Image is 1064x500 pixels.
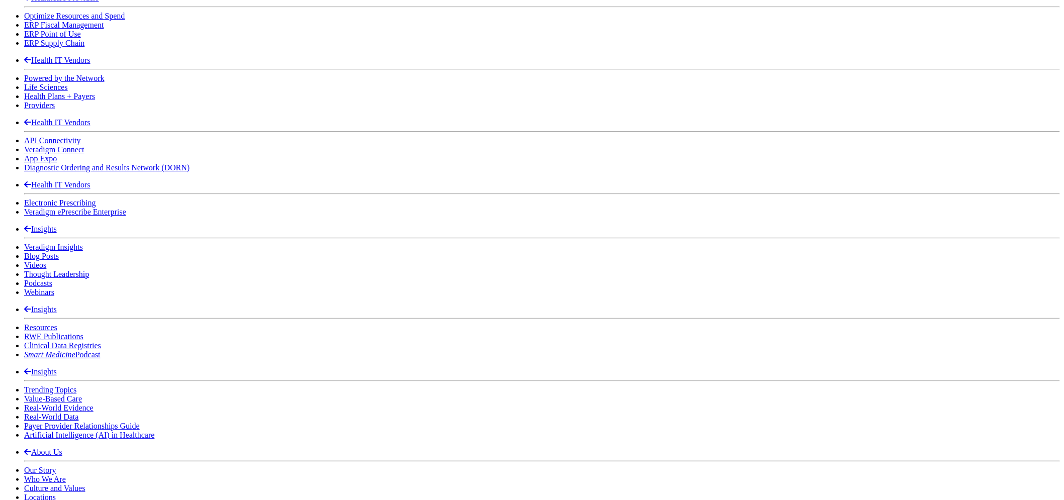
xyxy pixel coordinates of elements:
a: API Connectivity [24,136,80,145]
a: Culture and Values [24,484,85,492]
a: Webinars [24,288,54,296]
a: Artificial Intelligence (AI) in Healthcare [24,431,154,439]
a: Smart MedicinePodcast [24,350,101,359]
a: Veradigm Insights [24,243,83,251]
a: Resources [24,323,57,332]
a: Videos [24,261,46,269]
a: About Us [24,448,62,456]
a: Real-World Evidence [24,404,94,412]
a: Life Sciences [24,83,68,91]
a: Thought Leadership [24,270,89,278]
a: Blog Posts [24,252,59,260]
a: Clinical Data Registries [24,341,101,350]
a: ERP Fiscal Management [24,21,104,29]
a: Electronic Prescribing [24,198,96,207]
a: RWE Publications [24,332,83,341]
em: Smart Medicine [24,350,75,359]
a: Health IT Vendors [24,180,91,189]
a: Trending Topics [24,385,76,394]
a: Who We Are [24,475,66,483]
a: App Expo [24,154,57,163]
a: Our Story [24,466,56,474]
a: Providers [24,101,55,110]
a: Health IT Vendors [24,56,91,64]
a: Value-Based Care [24,394,82,403]
a: Podcasts [24,279,52,287]
a: Health IT Vendors [24,118,91,127]
a: Real-World Data [24,413,78,421]
a: Veradigm ePrescribe Enterprise [24,208,126,216]
a: Insights [24,305,57,314]
a: Health Plans + Payers [24,92,95,101]
a: Powered by the Network [24,74,105,82]
a: Payer Provider Relationships Guide [24,422,140,430]
a: Optimize Resources and Spend [24,12,125,20]
a: ERP Supply Chain [24,39,84,47]
a: Diagnostic Ordering and Results Network (DORN) [24,163,190,172]
a: Veradigm Connect [24,145,84,154]
a: Insights [24,225,57,233]
a: ERP Point of Use [24,30,81,38]
a: Insights [24,367,57,376]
